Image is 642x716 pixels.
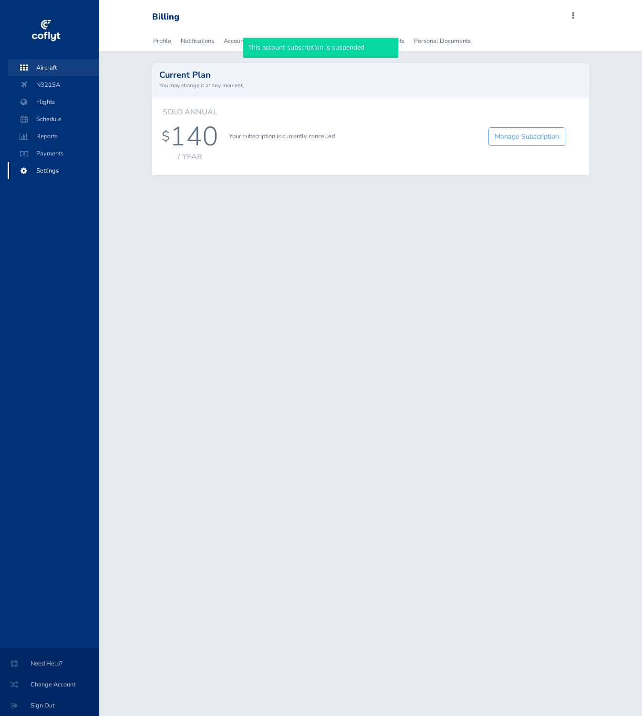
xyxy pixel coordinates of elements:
span: Flights [17,93,90,111]
p: Your subscription is currently cancelled [229,132,474,141]
small: You may change it at any moment. [159,81,582,90]
a: Account Documents [349,31,405,51]
a: Personal Documents [413,31,472,51]
h2: Current Plan [159,71,582,79]
div: 140 [170,121,218,153]
a: Users [282,31,300,51]
span: Payments [17,145,90,162]
span: Settings [17,162,90,179]
h6: Solo Annual [162,108,218,117]
div: This account subscription is suspended [243,38,398,58]
a: Notifications [180,31,215,51]
span: N321SA [17,76,90,93]
span: Schedule [17,111,90,128]
div: / year [162,153,218,162]
span: Sign Out [11,697,88,714]
a: Profile [152,31,172,51]
div: $ [162,129,170,145]
img: coflyt logo [30,17,62,45]
a: Manage Subscription [488,127,565,146]
span: Aircraft [17,59,90,76]
span: Reports [17,128,90,145]
div: Billing [152,12,179,22]
a: Integrations [307,31,342,51]
a: Billing [254,31,274,51]
a: Account [223,31,247,51]
span: Change Account [11,676,88,693]
span: Need Help? [11,655,88,672]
